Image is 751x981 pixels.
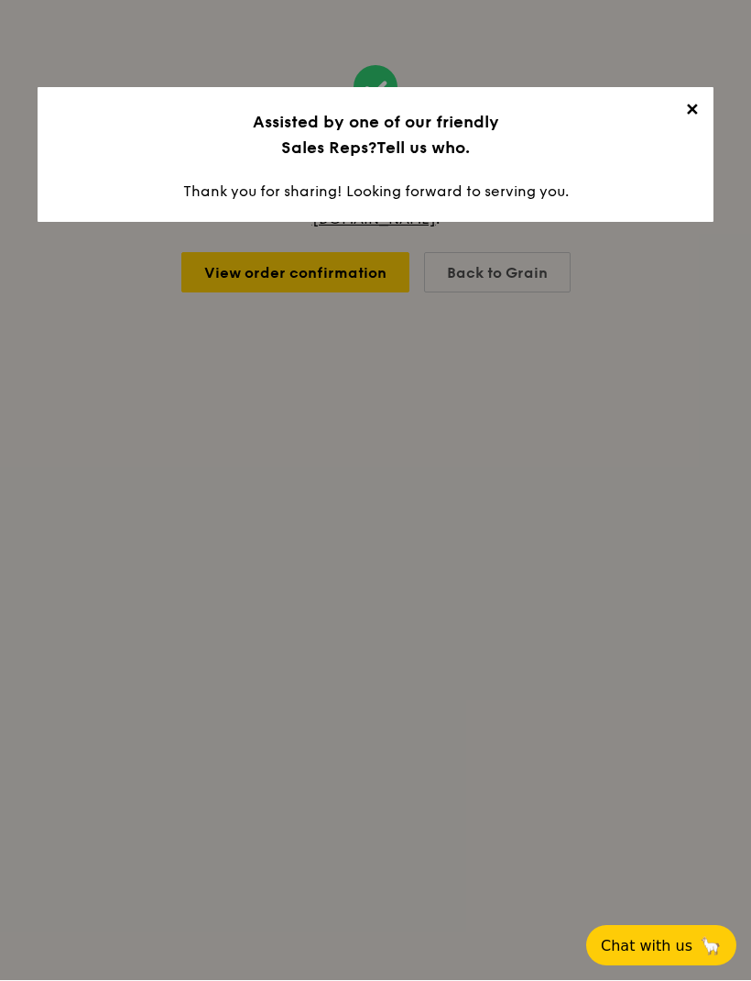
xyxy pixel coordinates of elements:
span: 🦙 [700,936,722,957]
h3: Assisted by one of our friendly Sales Reps? [60,110,691,161]
span: Tell us who. [376,138,470,159]
button: Chat with us🦙 [586,926,736,966]
div: Thank you for sharing! Looking forward to serving you. [38,88,713,223]
span: ✕ [679,101,704,127]
span: Chat with us [601,938,692,955]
